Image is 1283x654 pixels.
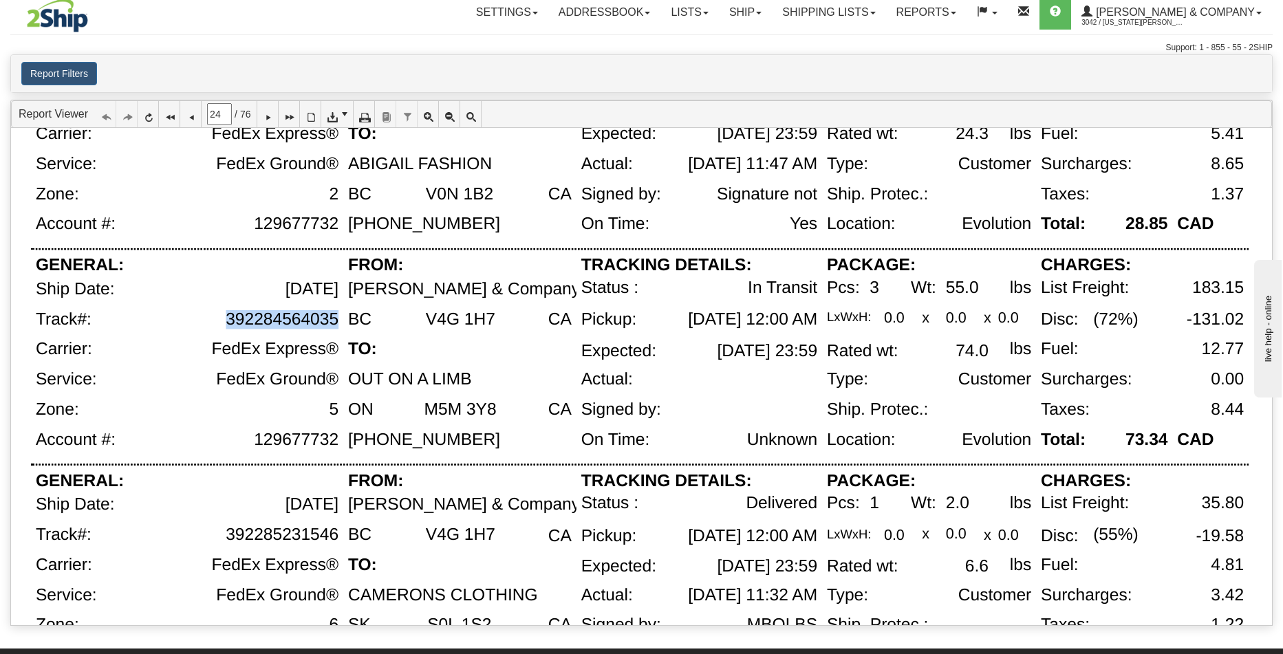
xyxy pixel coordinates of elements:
div: Carrier: [36,556,92,575]
div: 4.81 [1211,556,1244,575]
div: TO: [348,340,377,359]
div: Track#: [36,525,91,545]
div: Actual: [581,586,633,605]
div: Service: [36,155,97,174]
div: FedEx Ground® [216,586,338,605]
a: Print [354,101,375,127]
a: Previous Page [180,101,202,127]
div: Expected: [581,557,656,576]
div: Delivered [746,494,817,513]
div: 129677732 [254,430,338,450]
a: Toggle FullPage/PageWidth [460,101,482,127]
div: Carrier: [36,124,92,144]
div: Fuel: [1041,556,1079,575]
div: GENERAL: [36,472,124,491]
div: Expected: [581,124,656,144]
div: Wt: [911,278,936,297]
div: 74.0 [956,342,989,361]
div: FedEx Express® [211,556,338,575]
div: Actual: [581,155,633,174]
div: 0.0 [884,310,905,326]
div: 0.0 [998,527,1019,543]
div: CA [548,527,572,546]
div: [DATE] [285,495,338,514]
div: Signed by: [581,185,661,204]
div: CAMERONS CLOTHING [348,586,538,605]
div: Surcharges: [1041,586,1132,605]
div: lbs [1010,340,1031,359]
div: Fuel: [1041,124,1079,144]
div: [DATE] [285,280,338,299]
div: [DATE] 23:59 [717,342,817,361]
a: Zoom In [418,101,439,127]
div: 129677732 [254,215,338,234]
div: Status : [581,278,638,297]
a: Report Viewer [19,108,88,120]
div: Account #: [36,215,116,234]
div: V0N 1B2 [426,185,493,204]
div: [DATE] 12:00 AM [688,310,817,329]
div: 392285231546 [226,525,338,545]
div: [DATE] 23:59 [717,557,817,576]
div: Zone: [36,400,79,419]
div: Ship Date: [36,495,115,514]
div: Evolution [962,430,1031,450]
div: Signature not [717,185,817,204]
div: CHARGES: [1041,256,1131,275]
div: FROM: [348,256,403,275]
div: (72%) [1093,310,1139,329]
a: Refresh [138,101,159,127]
div: Pickup: [581,310,637,329]
div: x [922,525,929,541]
div: 8.65 [1211,155,1244,174]
div: Total: [1041,215,1086,234]
div: Taxes: [1041,400,1090,419]
a: Zoom Out [439,101,460,127]
div: PACKAGE: [827,256,916,275]
div: -131.02 [1187,310,1244,329]
div: LxWxH: [827,310,872,325]
div: x [922,310,929,326]
div: 6 [329,615,338,635]
div: Fuel: [1041,340,1079,359]
div: Type: [827,155,868,174]
div: Rated wt: [827,124,898,144]
div: CA [548,400,572,419]
div: 73.34 [1125,430,1167,450]
div: TRACKING DETAILS: [581,256,752,275]
div: Expected: [581,342,656,361]
div: 1.37 [1211,185,1244,204]
div: FedEx Express® [211,340,338,359]
div: On Time: [581,430,650,450]
div: [DATE] 12:00 AM [688,527,817,546]
div: Ship Date: [36,280,115,299]
div: Ship. Protec.: [827,615,928,635]
div: Customer [958,370,1031,389]
div: CHARGES: [1041,472,1131,491]
a: Toggle Print Preview [300,101,321,127]
div: CAD [1177,430,1214,450]
div: FedEx Ground® [216,370,338,389]
div: CA [548,185,572,204]
div: In Transit [748,278,817,297]
div: FedEx Express® [211,124,338,144]
div: 0.0 [998,310,1019,326]
div: 0.00 [1211,370,1244,389]
div: x [984,310,991,326]
div: [PHONE_NUMBER] [348,430,500,450]
div: Support: 1 - 855 - 55 - 2SHIP [10,42,1273,54]
div: V4G 1H7 [426,525,495,545]
div: Total: [1041,430,1086,450]
div: TO: [348,556,377,575]
div: Status : [581,494,638,513]
div: [PERSON_NAME] & Company Ltd. [348,495,613,514]
div: Type: [827,370,868,389]
div: Surcharges: [1041,155,1132,174]
div: LxWxH: [827,527,872,541]
div: Disc: [1041,527,1079,546]
div: 35.80 [1202,494,1244,513]
div: On Time: [581,215,650,234]
div: -19.58 [1196,527,1244,546]
div: CAD [1177,215,1214,234]
div: 392284564035 [226,310,338,329]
